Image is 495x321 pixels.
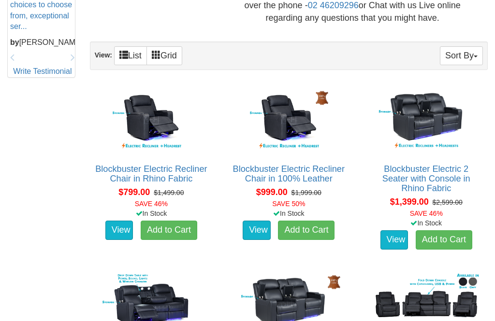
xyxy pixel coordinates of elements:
font: SAVE 46% [410,209,443,217]
div: In Stock [363,218,490,228]
button: Sort By [440,46,483,65]
a: Grid [146,46,182,65]
a: Blockbuster Electric Recliner Chair in Rhino Fabric [95,164,207,183]
b: by [10,38,19,46]
a: View [105,221,133,240]
a: Add to Cart [141,221,197,240]
img: Blockbuster Electric Recliner Chair in 100% Leather [233,85,345,154]
p: [PERSON_NAME] [10,37,75,48]
a: View [243,221,271,240]
img: Blockbuster Electric 2 Seater with Console in Rhino Fabric [370,85,482,154]
img: Blockbuster Electric Recliner Chair in Rhino Fabric [95,85,207,154]
del: $2,599.00 [433,198,463,206]
span: $799.00 [118,187,150,197]
span: $1,399.00 [390,197,429,207]
font: SAVE 46% [135,200,168,208]
span: $999.00 [256,187,288,197]
a: List [114,46,147,65]
a: 02 46209296 [308,0,359,10]
font: SAVE 50% [272,200,305,208]
a: Add to Cart [416,230,472,250]
del: $1,999.00 [291,189,321,196]
a: Add to Cart [278,221,335,240]
div: In Stock [88,209,215,218]
div: In Stock [225,209,352,218]
a: Write Testimonial [13,67,72,75]
a: Blockbuster Electric Recliner Chair in 100% Leather [233,164,345,183]
del: $1,499.00 [154,189,184,196]
strong: View: [95,52,112,59]
a: Blockbuster Electric 2 Seater with Console in Rhino Fabric [382,164,470,193]
a: View [380,230,408,250]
